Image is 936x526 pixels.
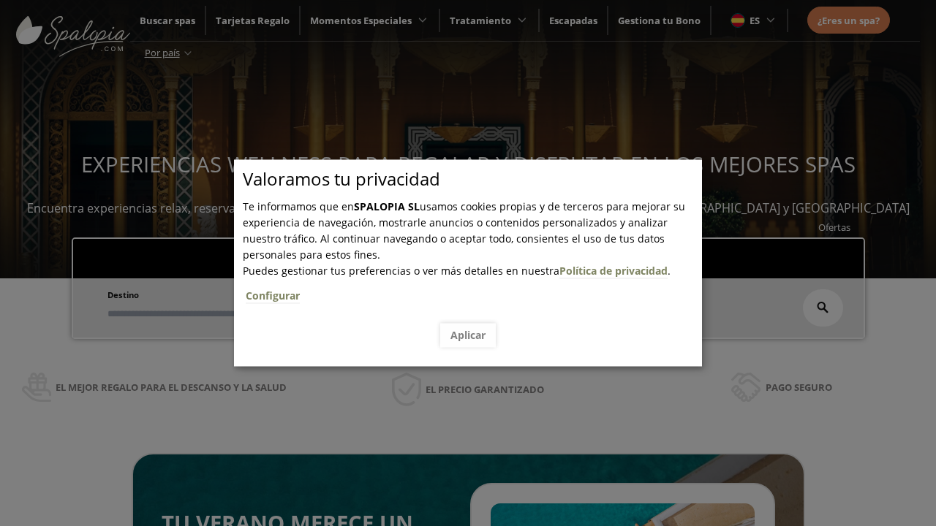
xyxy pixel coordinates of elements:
[246,289,300,303] a: Configurar
[243,264,559,278] span: Puedes gestionar tus preferencias o ver más detalles en nuestra
[440,323,496,347] button: Aplicar
[243,199,685,262] span: Te informamos que en usamos cookies propias y de terceros para mejorar su experiencia de navegaci...
[243,264,702,313] span: .
[354,199,420,213] b: SPALOPIA SL
[559,264,668,278] a: Política de privacidad
[243,171,702,187] p: Valoramos tu privacidad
